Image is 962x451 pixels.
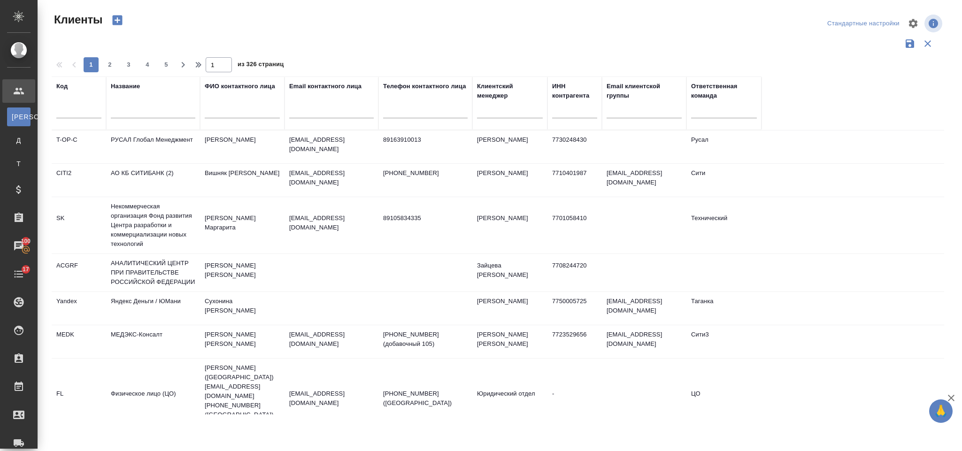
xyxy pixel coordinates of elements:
[238,59,284,72] span: из 326 страниц
[472,164,547,197] td: [PERSON_NAME]
[111,82,140,91] div: Название
[15,237,37,246] span: 100
[383,389,468,408] p: [PHONE_NUMBER] ([GEOGRAPHIC_DATA])
[12,159,26,168] span: Т
[602,292,686,325] td: [EMAIL_ADDRESS][DOMAIN_NAME]
[12,112,26,122] span: [PERSON_NAME]
[472,256,547,289] td: Зайцева [PERSON_NAME]
[7,154,31,173] a: Т
[52,384,106,417] td: FL
[52,325,106,358] td: MEDK
[472,292,547,325] td: [PERSON_NAME]
[686,325,762,358] td: Сити3
[200,292,285,325] td: Сухонина [PERSON_NAME]
[200,164,285,197] td: Вишняк [PERSON_NAME]
[472,130,547,163] td: [PERSON_NAME]
[200,359,285,443] td: [PERSON_NAME] ([GEOGRAPHIC_DATA]) [EMAIL_ADDRESS][DOMAIN_NAME] [PHONE_NUMBER] ([GEOGRAPHIC_DATA])...
[159,57,174,72] button: 5
[52,292,106,325] td: Yandex
[547,384,602,417] td: -
[56,82,68,91] div: Код
[547,130,602,163] td: 7730248430
[106,164,200,197] td: АО КБ СИТИБАНК (2)
[552,82,597,100] div: ИНН контрагента
[547,256,602,289] td: 7708244720
[7,131,31,150] a: Д
[106,12,129,28] button: Создать
[289,389,374,408] p: [EMAIL_ADDRESS][DOMAIN_NAME]
[686,164,762,197] td: Сити
[7,107,31,126] a: [PERSON_NAME]
[929,399,953,423] button: 🙏
[686,130,762,163] td: Русал
[825,16,902,31] div: split button
[383,135,468,145] p: 89163910013
[2,234,35,258] a: 100
[289,82,362,91] div: Email контактного лица
[52,12,102,27] span: Клиенты
[686,209,762,242] td: Технический
[106,384,200,417] td: Физическое лицо (ЦО)
[121,57,136,72] button: 3
[289,135,374,154] p: [EMAIL_ADDRESS][DOMAIN_NAME]
[289,330,374,349] p: [EMAIL_ADDRESS][DOMAIN_NAME]
[691,82,757,100] div: Ответственная команда
[200,325,285,358] td: [PERSON_NAME] [PERSON_NAME]
[686,384,762,417] td: ЦО
[17,265,35,274] span: 17
[52,256,106,289] td: ACGRF
[472,325,547,358] td: [PERSON_NAME] [PERSON_NAME]
[383,330,468,349] p: [PHONE_NUMBER] (добавочный 105)
[919,35,937,53] button: Сбросить фильтры
[289,214,374,232] p: [EMAIL_ADDRESS][DOMAIN_NAME]
[106,254,200,291] td: АНАЛИТИЧЕСКИЙ ЦЕНТР ПРИ ПРАВИТЕЛЬСТВЕ РОССИЙСКОЙ ФЕДЕРАЦИИ
[547,209,602,242] td: 7701058410
[383,82,466,91] div: Телефон контактного лица
[383,214,468,223] p: 89105834335
[547,292,602,325] td: 7750005725
[472,384,547,417] td: Юридический отдел
[121,60,136,69] span: 3
[547,164,602,197] td: 7710401987
[472,209,547,242] td: [PERSON_NAME]
[547,325,602,358] td: 7723529656
[477,82,543,100] div: Клиентский менеджер
[106,292,200,325] td: Яндекс Деньги / ЮМани
[902,12,924,35] span: Настроить таблицу
[102,57,117,72] button: 2
[106,325,200,358] td: МЕДЭКС-Консалт
[602,164,686,197] td: [EMAIL_ADDRESS][DOMAIN_NAME]
[52,164,106,197] td: CITI2
[2,262,35,286] a: 17
[602,325,686,358] td: [EMAIL_ADDRESS][DOMAIN_NAME]
[140,60,155,69] span: 4
[205,82,275,91] div: ФИО контактного лица
[200,209,285,242] td: [PERSON_NAME] Маргарита
[106,130,200,163] td: РУСАЛ Глобал Менеджмент
[686,292,762,325] td: Таганка
[159,60,174,69] span: 5
[933,401,949,421] span: 🙏
[106,197,200,253] td: Некоммерческая организация Фонд развития Центра разработки и коммерциализации новых технологий
[200,130,285,163] td: [PERSON_NAME]
[607,82,682,100] div: Email клиентской группы
[102,60,117,69] span: 2
[383,168,468,178] p: [PHONE_NUMBER]
[52,209,106,242] td: SK
[12,136,26,145] span: Д
[289,168,374,187] p: [EMAIL_ADDRESS][DOMAIN_NAME]
[200,256,285,289] td: [PERSON_NAME] [PERSON_NAME]
[924,15,944,32] span: Посмотреть информацию
[901,35,919,53] button: Сохранить фильтры
[140,57,155,72] button: 4
[52,130,106,163] td: T-OP-C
